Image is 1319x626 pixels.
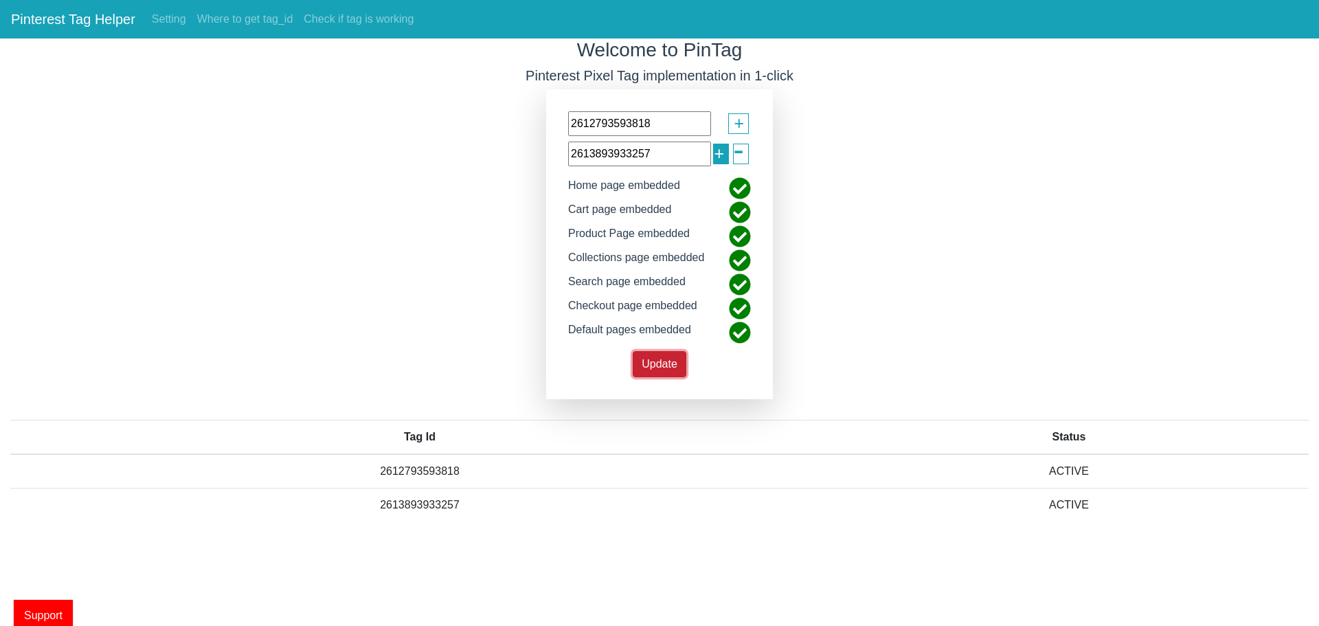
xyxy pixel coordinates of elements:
a: Check if tag is working [298,5,419,33]
div: Home page embedded [558,177,690,201]
a: Setting [146,5,192,33]
div: Product Page embedded [558,225,700,249]
button: Update [633,351,686,377]
td: 2613893933257 [10,488,829,522]
td: 2612793593818 [10,454,829,489]
span: Update [642,358,677,370]
div: Default pages embedded [558,322,701,346]
div: Cart page embedded [558,201,681,225]
input: paste your tag id here [568,142,711,166]
th: Tag Id [10,420,829,454]
div: Checkout page embedded [558,298,708,322]
div: Collections page embedded [558,249,714,273]
div: Search page embedded [558,273,696,298]
span: - [733,126,744,175]
th: Status [829,420,1309,454]
span: + [734,111,744,137]
input: paste your tag id here [568,111,711,136]
a: Pinterest Tag Helper [11,5,135,33]
a: Where to get tag_id [192,5,299,33]
td: ACTIVE [829,454,1309,489]
td: ACTIVE [829,488,1309,522]
span: + [714,141,724,167]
